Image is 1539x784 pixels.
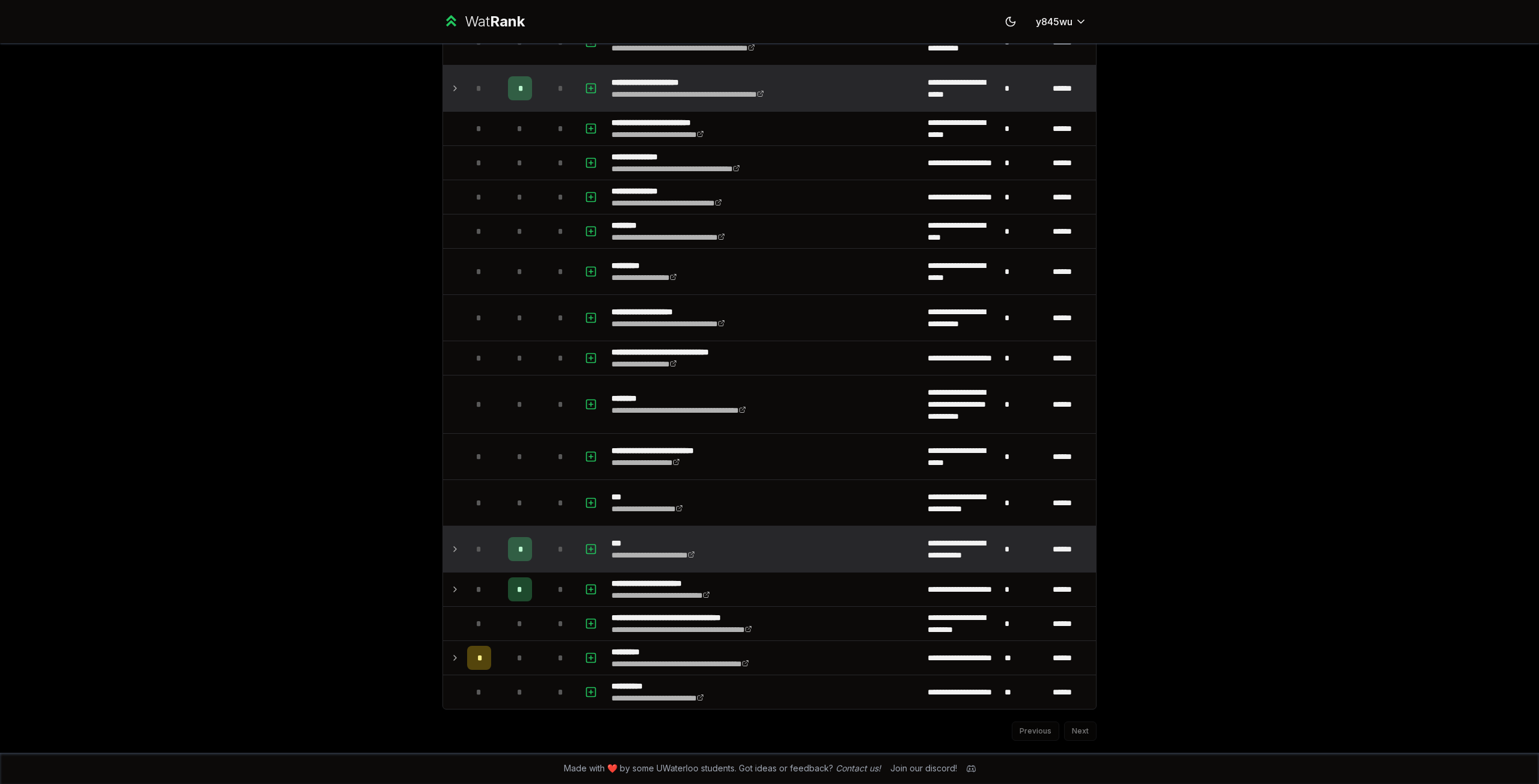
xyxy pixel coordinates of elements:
div: Wat [465,12,525,31]
span: Rank [490,13,525,30]
a: WatRank [442,12,525,31]
span: Made with ❤️ by some UWaterloo students. Got ideas or feedback? [564,762,881,774]
span: y845wu [1036,14,1072,29]
a: Contact us! [836,763,881,773]
button: y845wu [1026,11,1097,32]
div: Join our discord! [890,762,957,774]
